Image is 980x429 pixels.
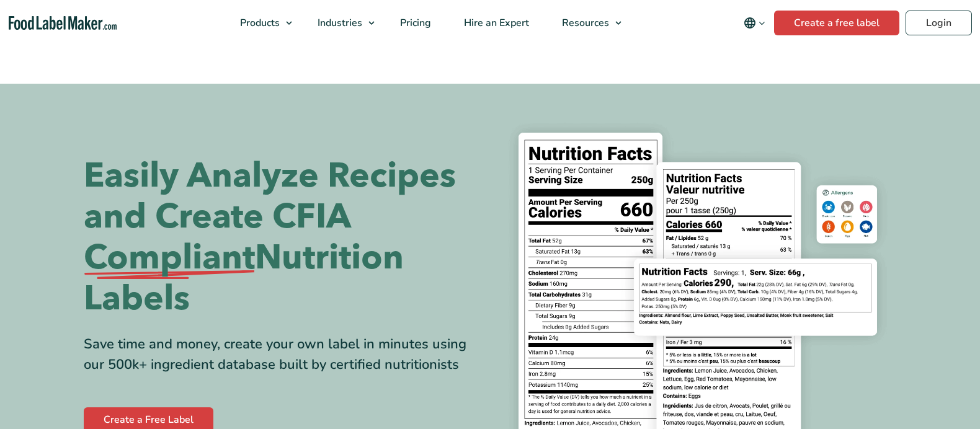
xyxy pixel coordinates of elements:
[558,16,610,30] span: Resources
[774,11,899,35] a: Create a free label
[236,16,281,30] span: Products
[84,334,481,375] div: Save time and money, create your own label in minutes using our 500k+ ingredient database built b...
[84,237,255,278] span: Compliant
[9,16,117,30] a: Food Label Maker homepage
[460,16,530,30] span: Hire an Expert
[396,16,432,30] span: Pricing
[84,156,481,319] h1: Easily Analyze Recipes and Create CFIA Nutrition Labels
[735,11,774,35] button: Change language
[314,16,363,30] span: Industries
[906,11,972,35] a: Login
